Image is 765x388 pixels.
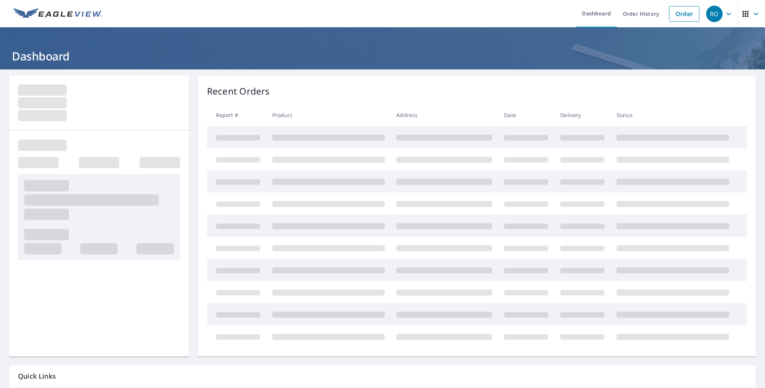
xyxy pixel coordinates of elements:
[13,8,102,20] img: EV Logo
[18,371,747,381] p: Quick Links
[554,104,610,126] th: Delivery
[207,104,266,126] th: Report #
[266,104,391,126] th: Product
[706,6,723,22] div: RO
[610,104,735,126] th: Status
[390,104,498,126] th: Address
[9,48,756,64] h1: Dashboard
[669,6,699,22] a: Order
[207,84,270,98] p: Recent Orders
[498,104,554,126] th: Date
